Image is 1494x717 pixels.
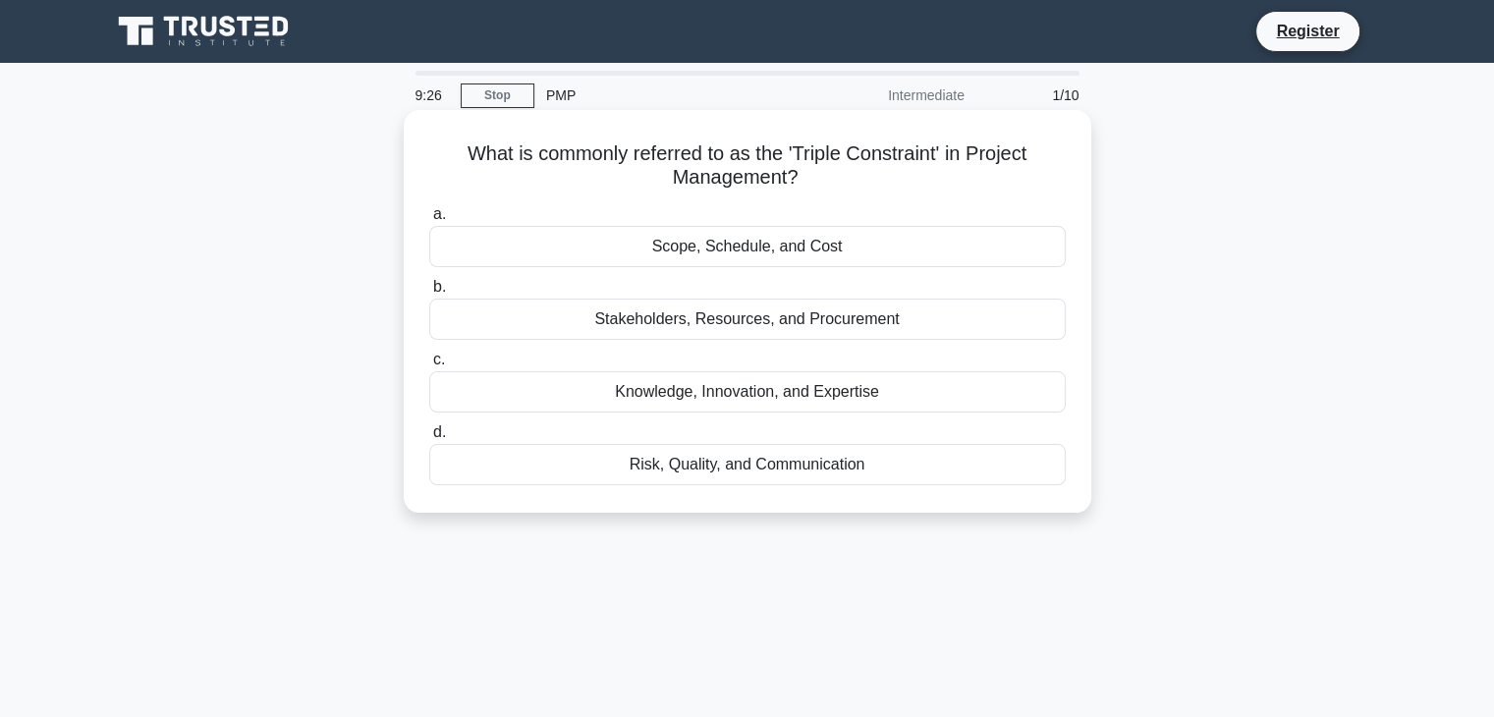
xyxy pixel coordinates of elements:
span: c. [433,351,445,367]
span: a. [433,205,446,222]
h5: What is commonly referred to as the 'Triple Constraint' in Project Management? [427,141,1068,191]
div: Knowledge, Innovation, and Expertise [429,371,1066,413]
div: Risk, Quality, and Communication [429,444,1066,485]
div: Intermediate [804,76,976,115]
span: d. [433,423,446,440]
div: 1/10 [976,76,1091,115]
div: Stakeholders, Resources, and Procurement [429,299,1066,340]
div: PMP [534,76,804,115]
div: 9:26 [404,76,461,115]
a: Register [1264,19,1351,43]
a: Stop [461,83,534,108]
div: Scope, Schedule, and Cost [429,226,1066,267]
span: b. [433,278,446,295]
